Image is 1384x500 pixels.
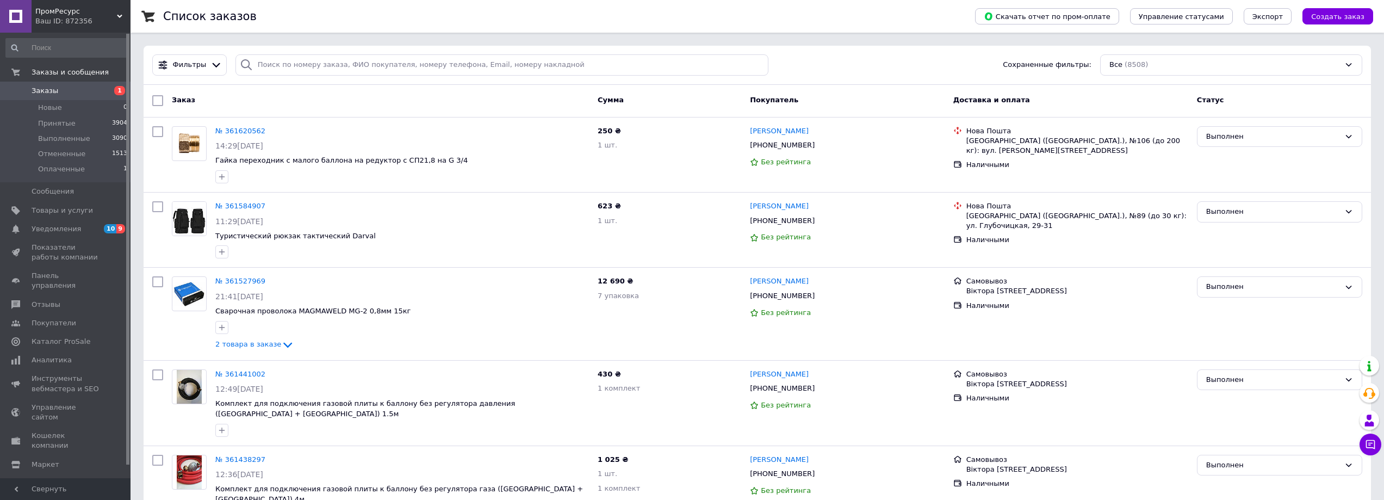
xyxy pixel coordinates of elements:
[172,369,207,404] a: Фото товару
[1206,460,1340,471] div: Выполнен
[172,130,206,157] img: Фото товару
[32,403,101,422] span: Управление сайтом
[598,470,617,478] span: 1 шт.
[750,141,815,149] span: [PHONE_NUMBER]
[1109,60,1122,70] span: Все
[750,217,815,225] span: [PHONE_NUMBER]
[966,479,1188,489] div: Наличными
[38,119,76,128] span: Принятые
[32,206,93,215] span: Товары и услуги
[32,374,101,393] span: Инструменты вебмастера и SEO
[598,384,640,392] span: 1 комплект
[750,292,815,300] span: [PHONE_NUMBER]
[966,465,1188,474] div: Віктора [STREET_ADDRESS]
[172,455,207,490] a: Фото товару
[1139,13,1224,21] span: Управление статусами
[215,202,265,210] a: № 361584907
[598,141,617,149] span: 1 шт.
[172,202,206,236] img: Фото товару
[35,7,117,16] span: ПромРесурс
[215,399,515,418] a: Комплект для подключения газовой плиты к баллону без регулятора давления ([GEOGRAPHIC_DATA] + [GE...
[235,54,768,76] input: Поиск по номеру заказа, ФИО покупателя, номеру телефона, Email, номеру накладной
[32,224,81,234] span: Уведомления
[104,224,116,233] span: 10
[966,211,1188,231] div: [GEOGRAPHIC_DATA] ([GEOGRAPHIC_DATA].), №89 (до 30 кг): ул. Глубочицкая, 29-31
[761,233,811,241] span: Без рейтинга
[598,370,621,378] span: 430 ₴
[761,401,811,409] span: Без рейтинга
[598,484,640,492] span: 1 комплект
[172,282,206,306] img: Фото товару
[966,379,1188,389] div: Віктора [STREET_ADDRESS]
[984,11,1110,21] span: Скачать отчет по пром-оплате
[598,455,628,464] span: 1 025 ₴
[953,96,1030,104] span: Доставка и оплата
[215,385,263,393] span: 12:49[DATE]
[32,355,72,365] span: Аналитика
[32,86,58,96] span: Заказы
[32,337,90,347] span: Каталог ProSale
[750,96,798,104] span: Покупатель
[172,96,195,104] span: Заказ
[598,202,621,210] span: 623 ₴
[750,455,809,465] a: [PERSON_NAME]
[598,217,617,225] span: 1 шт.
[966,369,1188,379] div: Самовывоз
[215,292,263,301] span: 21:41[DATE]
[114,86,125,95] span: 1
[172,201,207,236] a: Фото товару
[163,10,257,23] h1: Список заказов
[172,126,207,161] a: Фото товару
[1125,60,1148,69] span: (8508)
[173,60,207,70] span: Фильтры
[112,149,127,159] span: 1513
[1252,13,1283,21] span: Экспорт
[177,455,202,489] img: Фото товару
[966,276,1188,286] div: Самовывоз
[215,277,265,285] a: № 361527969
[38,134,90,144] span: Выполненные
[1206,131,1340,143] div: Выполнен
[1206,281,1340,293] div: Выполнен
[215,340,281,348] span: 2 товара в заказе
[123,103,127,113] span: 0
[1360,434,1381,455] button: Чат с покупателем
[32,271,101,291] span: Панель управления
[1206,374,1340,386] div: Выполнен
[215,470,263,479] span: 12:36[DATE]
[750,201,809,212] a: [PERSON_NAME]
[750,276,809,287] a: [PERSON_NAME]
[598,96,624,104] span: Сумма
[598,277,633,285] span: 12 690 ₴
[116,224,125,233] span: 9
[966,126,1188,136] div: Нова Пошта
[1130,8,1233,24] button: Управление статусами
[1197,96,1224,104] span: Статус
[966,393,1188,403] div: Наличными
[1302,8,1373,24] button: Создать заказ
[35,16,131,26] div: Ваш ID: 872356
[5,38,128,58] input: Поиск
[761,308,811,317] span: Без рейтинга
[966,201,1188,211] div: Нова Пошта
[966,301,1188,311] div: Наличными
[966,455,1188,465] div: Самовывоз
[32,431,101,450] span: Кошелек компании
[750,126,809,137] a: [PERSON_NAME]
[761,158,811,166] span: Без рейтинга
[32,67,109,77] span: Заказы и сообщения
[598,292,639,300] span: 7 упаковка
[177,370,202,404] img: Фото товару
[215,370,265,378] a: № 361441002
[215,307,411,315] a: Сварочная проволока MAGMAWELD MG-2 0,8мм 15кг
[215,232,376,240] a: Туристический рюкзак тактический Darval
[32,187,74,196] span: Сообщения
[966,235,1188,245] div: Наличными
[1311,13,1364,21] span: Создать заказ
[750,369,809,380] a: [PERSON_NAME]
[215,127,265,135] a: № 361620562
[750,384,815,392] span: [PHONE_NUMBER]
